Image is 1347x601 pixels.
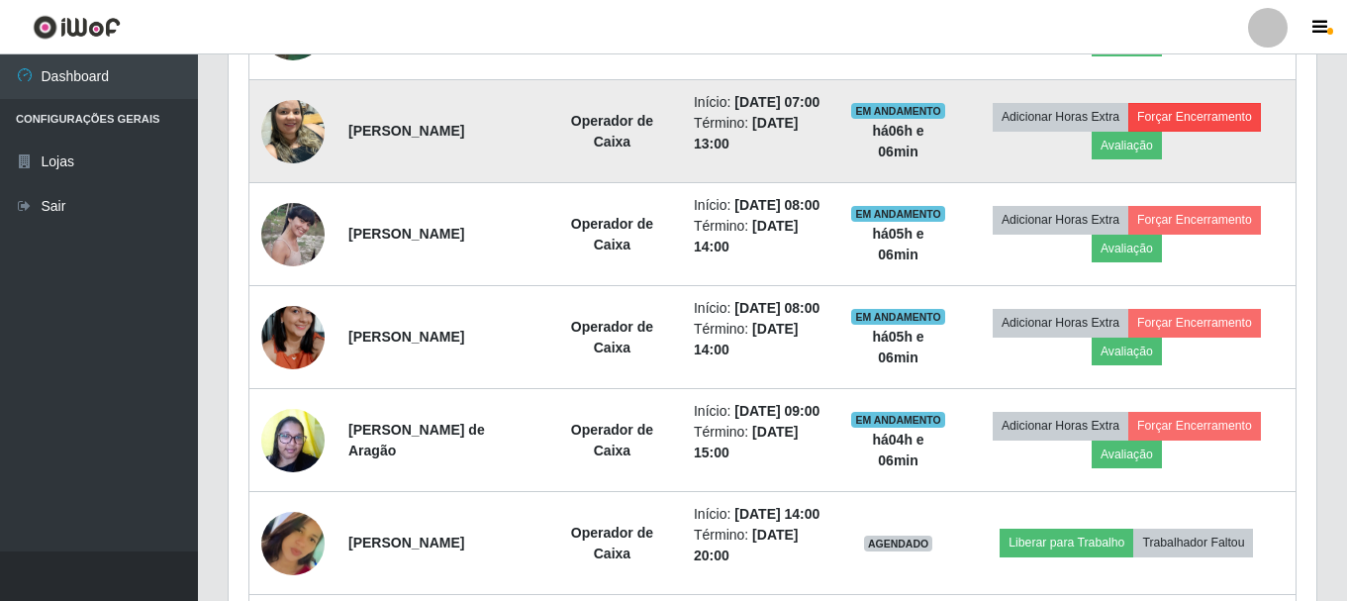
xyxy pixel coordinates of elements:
li: Término: [694,113,826,154]
button: Adicionar Horas Extra [993,412,1128,440]
li: Término: [694,216,826,257]
button: Avaliação [1092,338,1162,365]
strong: há 06 h e 06 min [872,123,923,159]
button: Liberar para Trabalho [1000,529,1133,556]
button: Adicionar Horas Extra [993,103,1128,131]
strong: há 05 h e 06 min [872,329,923,365]
strong: [PERSON_NAME] de Aragão [348,422,485,458]
span: AGENDADO [864,536,933,551]
button: Adicionar Horas Extra [993,309,1128,337]
button: Avaliação [1092,132,1162,159]
button: Avaliação [1092,441,1162,468]
time: [DATE] 07:00 [734,94,819,110]
button: Forçar Encerramento [1128,103,1261,131]
time: [DATE] 14:00 [734,506,819,522]
strong: Operador de Caixa [571,216,653,252]
strong: [PERSON_NAME] [348,329,464,345]
li: Início: [694,504,826,525]
button: Forçar Encerramento [1128,309,1261,337]
li: Início: [694,195,826,216]
button: Avaliação [1092,235,1162,262]
li: Término: [694,525,826,566]
strong: há 05 h e 06 min [872,226,923,262]
button: Trabalhador Faltou [1133,529,1253,556]
li: Início: [694,401,826,422]
time: [DATE] 08:00 [734,197,819,213]
img: 1745102593554.jpeg [261,89,325,173]
span: EM ANDAMENTO [851,103,945,119]
strong: há 04 h e 06 min [872,432,923,468]
span: EM ANDAMENTO [851,206,945,222]
time: [DATE] 08:00 [734,300,819,316]
img: 1632390182177.jpeg [261,398,325,482]
span: EM ANDAMENTO [851,412,945,428]
img: CoreUI Logo [33,15,121,40]
li: Início: [694,92,826,113]
img: 1617198337870.jpeg [261,203,325,266]
span: EM ANDAMENTO [851,309,945,325]
strong: [PERSON_NAME] [348,226,464,242]
img: 1680605937506.jpeg [261,487,325,600]
li: Término: [694,422,826,463]
button: Adicionar Horas Extra [993,206,1128,234]
strong: Operador de Caixa [571,525,653,561]
button: Forçar Encerramento [1128,412,1261,440]
strong: [PERSON_NAME] [348,123,464,139]
time: [DATE] 09:00 [734,403,819,419]
strong: Operador de Caixa [571,422,653,458]
button: Forçar Encerramento [1128,206,1261,234]
li: Término: [694,319,826,360]
li: Início: [694,298,826,319]
strong: [PERSON_NAME] [348,535,464,551]
strong: Operador de Caixa [571,319,653,355]
img: 1704159862807.jpeg [261,281,325,394]
strong: Operador de Caixa [571,113,653,150]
